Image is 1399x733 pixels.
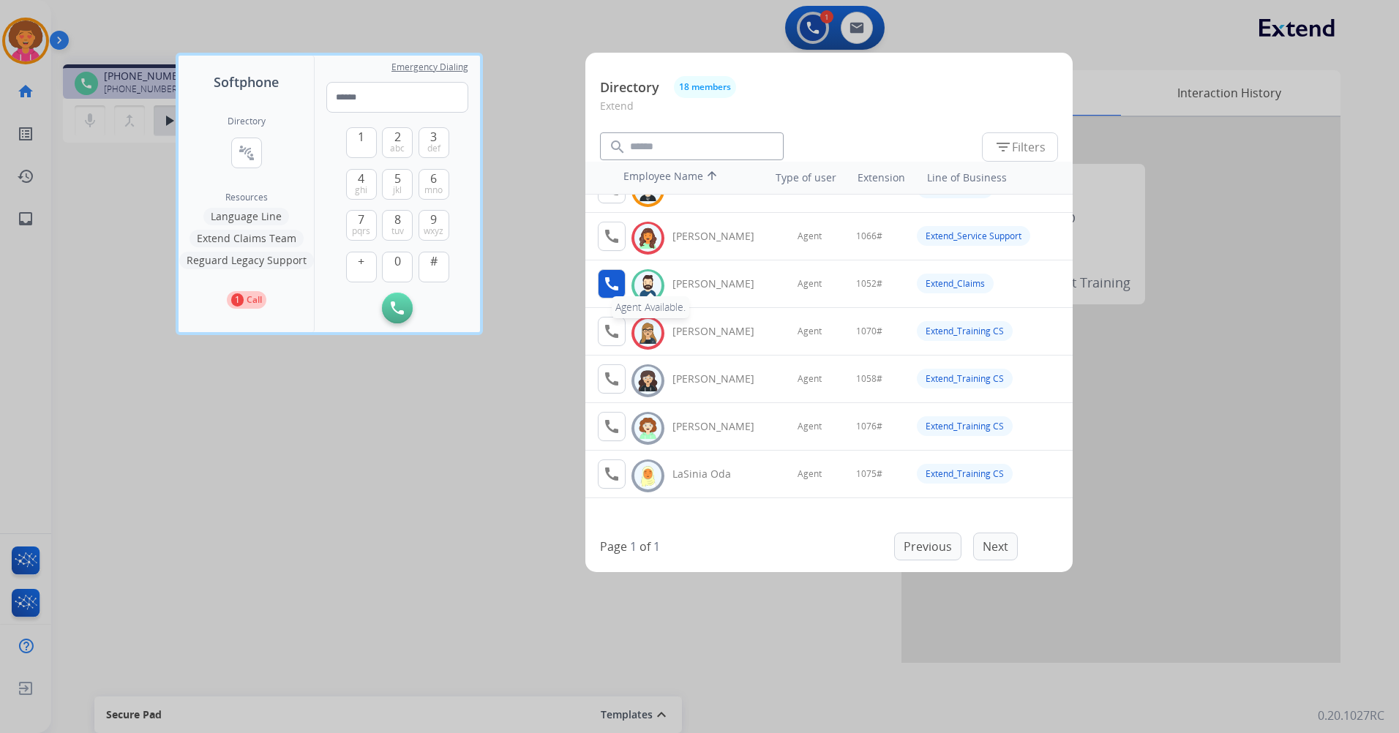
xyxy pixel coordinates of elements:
button: 2abc [382,127,413,158]
span: wxyz [424,225,443,237]
mat-icon: search [609,138,626,156]
p: Extend [600,98,1058,125]
span: 6 [430,170,437,187]
span: abc [390,143,405,154]
div: [PERSON_NAME] [672,277,770,291]
span: jkl [393,184,402,196]
span: Agent [798,326,822,337]
p: 0.20.1027RC [1318,707,1384,724]
span: + [358,252,364,270]
div: Extend_Training CS [917,321,1013,341]
img: avatar [637,369,659,392]
button: 9wxyz [419,210,449,241]
div: Agent Available. [612,296,689,318]
span: 2 [394,128,401,146]
img: avatar [637,227,659,249]
p: 1 [231,293,244,307]
div: [PERSON_NAME] [672,229,770,244]
img: avatar [637,322,659,345]
span: 4 [358,170,364,187]
div: Extend_Training CS [917,464,1013,484]
div: Extend_Training CS [917,369,1013,388]
p: Directory [600,78,659,97]
button: Reguard Legacy Support [179,252,314,269]
h2: Directory [228,116,266,127]
div: Extend_Service Support [917,226,1030,246]
button: 0 [382,252,413,282]
mat-icon: filter_list [994,138,1012,156]
mat-icon: call [603,370,620,388]
span: 0 [394,252,401,270]
span: Agent [798,468,822,480]
img: avatar [637,417,659,440]
span: Filters [994,138,1046,156]
span: 1075# [856,468,882,480]
button: 8tuv [382,210,413,241]
span: 8 [394,211,401,228]
button: 6mno [419,169,449,200]
p: Page [600,538,627,555]
span: Agent [798,373,822,385]
button: Extend Claims Team [190,230,304,247]
span: 5 [394,170,401,187]
span: # [430,252,438,270]
mat-icon: call [603,323,620,340]
span: Agent [798,278,822,290]
div: Extend_Claims [917,274,994,293]
button: Filters [982,132,1058,162]
mat-icon: call [603,275,620,293]
button: # [419,252,449,282]
span: Resources [225,192,268,203]
span: 1070# [856,326,882,337]
span: 1058# [856,373,882,385]
mat-icon: connect_without_contact [238,144,255,162]
mat-icon: call [603,418,620,435]
span: ghi [355,184,367,196]
span: 3 [430,128,437,146]
th: Line of Business [920,163,1065,192]
span: 1076# [856,421,882,432]
img: avatar [637,274,659,297]
span: 9 [430,211,437,228]
span: mno [424,184,443,196]
img: call-button [391,301,404,315]
button: 4ghi [346,169,377,200]
div: [PERSON_NAME] [672,419,770,434]
th: Employee Name [616,162,748,194]
span: 1052# [856,278,882,290]
span: def [427,143,440,154]
div: [PERSON_NAME] [672,324,770,339]
button: 3def [419,127,449,158]
img: avatar [637,465,659,487]
button: 1 [346,127,377,158]
button: 7pqrs [346,210,377,241]
div: Extend_Training CS [917,416,1013,436]
div: LaSinia Oda [672,467,770,481]
div: [PERSON_NAME] [672,372,770,386]
mat-icon: call [603,228,620,245]
span: 1 [358,128,364,146]
button: + [346,252,377,282]
span: Emergency Dialing [391,61,468,73]
mat-icon: arrow_upward [703,169,721,187]
th: Type of user [755,163,844,192]
span: 7 [358,211,364,228]
button: 1Call [227,291,266,309]
p: Call [247,293,262,307]
button: Language Line [203,208,289,225]
span: Softphone [214,72,279,92]
span: 1066# [856,230,882,242]
button: 5jkl [382,169,413,200]
span: tuv [391,225,404,237]
p: of [640,538,650,555]
th: Extension [850,163,912,192]
span: pqrs [352,225,370,237]
span: Agent [798,421,822,432]
span: Agent [798,230,822,242]
button: 18 members [674,76,736,98]
button: Agent Available. [598,269,626,298]
mat-icon: call [603,465,620,483]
